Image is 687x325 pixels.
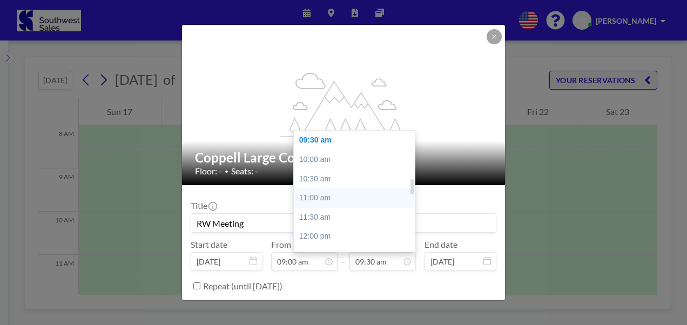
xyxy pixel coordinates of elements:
[191,200,216,211] label: Title
[294,246,420,266] div: 12:30 pm
[294,170,420,189] div: 10:30 am
[425,239,457,250] label: End date
[225,167,228,175] span: •
[191,239,227,250] label: Start date
[294,188,420,208] div: 11:00 am
[231,166,258,177] span: Seats: -
[203,281,282,292] label: Repeat (until [DATE])
[342,243,345,267] span: -
[195,166,222,177] span: Floor: -
[271,239,291,250] label: From
[191,214,496,232] input: Tammy's reservation
[294,131,420,150] div: 09:30 am
[294,227,420,246] div: 12:00 pm
[195,150,493,166] h2: Coppell Large Conference Room
[294,150,420,170] div: 10:00 am
[294,208,420,227] div: 11:30 am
